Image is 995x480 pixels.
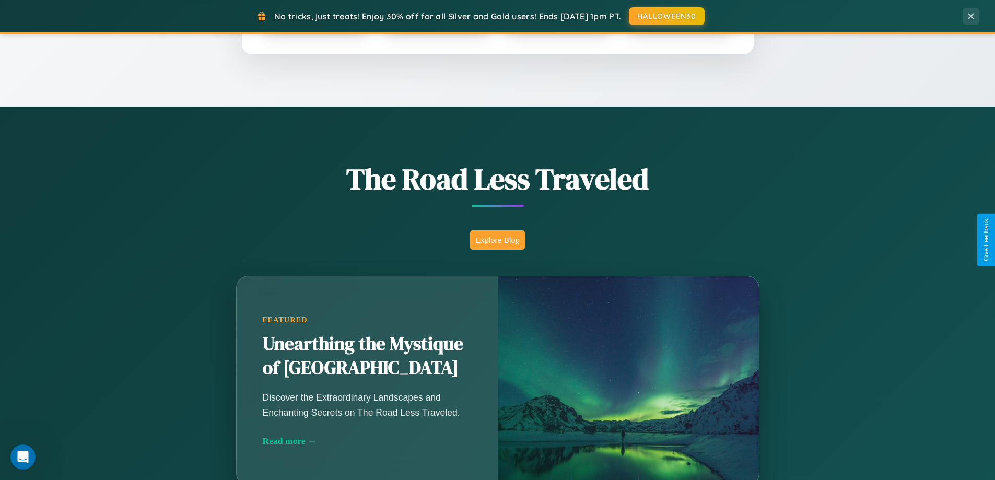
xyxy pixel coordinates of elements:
div: Give Feedback [982,219,990,261]
iframe: Intercom live chat [10,444,36,470]
div: Read more → [263,436,472,447]
h2: Unearthing the Mystique of [GEOGRAPHIC_DATA] [263,332,472,380]
p: Discover the Extraordinary Landscapes and Enchanting Secrets on The Road Less Traveled. [263,390,472,419]
span: No tricks, just treats! Enjoy 30% off for all Silver and Gold users! Ends [DATE] 1pm PT. [274,11,621,21]
button: Explore Blog [470,230,525,250]
h1: The Road Less Traveled [184,159,811,199]
button: HALLOWEEN30 [629,7,705,25]
div: Featured [263,315,472,324]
